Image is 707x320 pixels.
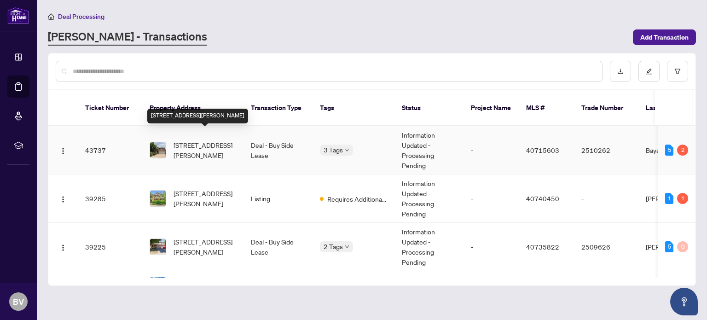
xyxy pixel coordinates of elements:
[667,61,688,82] button: filter
[56,191,70,206] button: Logo
[345,148,349,152] span: down
[677,241,688,252] div: 0
[677,145,688,156] div: 2
[174,140,236,160] span: [STREET_ADDRESS][PERSON_NAME]
[640,30,689,45] span: Add Transaction
[327,194,387,204] span: Requires Additional Docs
[665,145,673,156] div: 5
[394,271,464,299] td: Final Trade
[665,193,673,204] div: 1
[78,126,142,175] td: 43737
[677,193,688,204] div: 1
[243,271,313,299] td: Deal - Referral Sale
[526,243,559,251] span: 40735822
[78,90,142,126] th: Ticket Number
[142,90,243,126] th: Property Address
[56,143,70,157] button: Logo
[313,90,394,126] th: Tags
[150,142,166,158] img: thumbnail-img
[13,295,24,308] span: BV
[324,145,343,155] span: 3 Tags
[526,146,559,154] span: 40715603
[394,126,464,175] td: Information Updated - Processing Pending
[464,90,519,126] th: Project Name
[665,241,673,252] div: 5
[646,68,652,75] span: edit
[617,68,624,75] span: download
[574,175,638,223] td: -
[345,244,349,249] span: down
[610,61,631,82] button: download
[174,275,236,295] span: [STREET_ADDRESS][PERSON_NAME]
[174,237,236,257] span: [STREET_ADDRESS][PERSON_NAME]
[464,126,519,175] td: -
[674,68,681,75] span: filter
[243,175,313,223] td: Listing
[58,12,104,21] span: Deal Processing
[394,223,464,271] td: Information Updated - Processing Pending
[78,223,142,271] td: 39225
[574,90,638,126] th: Trade Number
[150,239,166,255] img: thumbnail-img
[394,90,464,126] th: Status
[243,223,313,271] td: Deal - Buy Side Lease
[150,277,166,293] img: thumbnail-img
[526,194,559,203] span: 40740450
[464,271,519,299] td: -
[7,7,29,24] img: logo
[243,90,313,126] th: Transaction Type
[633,29,696,45] button: Add Transaction
[147,109,248,123] div: [STREET_ADDRESS][PERSON_NAME]
[243,126,313,175] td: Deal - Buy Side Lease
[78,271,142,299] td: 36713
[670,288,698,315] button: Open asap
[56,278,70,292] button: Logo
[48,29,207,46] a: [PERSON_NAME] - Transactions
[78,175,142,223] td: 39285
[59,147,67,155] img: Logo
[464,175,519,223] td: -
[394,175,464,223] td: Information Updated - Processing Pending
[574,223,638,271] td: 2509626
[574,271,638,299] td: 2507119
[150,191,166,206] img: thumbnail-img
[59,244,67,251] img: Logo
[574,126,638,175] td: 2510262
[638,61,660,82] button: edit
[324,241,343,252] span: 2 Tags
[48,13,54,20] span: home
[464,223,519,271] td: -
[56,239,70,254] button: Logo
[519,90,574,126] th: MLS #
[59,196,67,203] img: Logo
[174,188,236,209] span: [STREET_ADDRESS][PERSON_NAME]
